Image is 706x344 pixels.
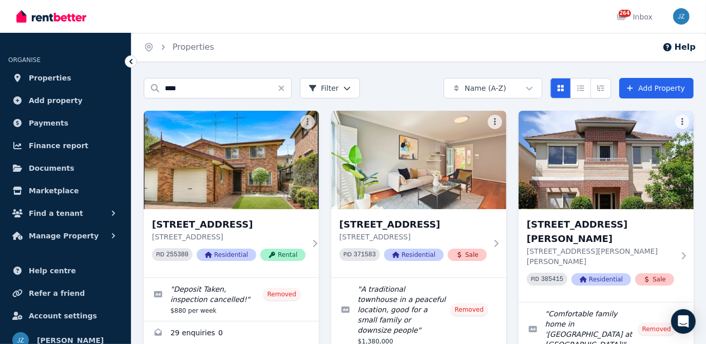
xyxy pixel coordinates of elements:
[8,226,123,246] button: Manage Property
[550,78,611,98] div: View options
[331,111,506,277] a: 4/130-132 Hampden Rd, Abbotsford[STREET_ADDRESS][STREET_ADDRESS]PID 371583ResidentialSale
[619,10,631,17] span: 264
[8,283,123,303] a: Refer a friend
[29,162,74,174] span: Documents
[519,111,694,209] img: 6 Northcott Ave, Eastwood
[527,246,674,267] p: [STREET_ADDRESS][PERSON_NAME][PERSON_NAME]
[8,68,123,88] a: Properties
[29,139,88,152] span: Finance report
[339,217,487,232] h3: [STREET_ADDRESS]
[8,158,123,178] a: Documents
[8,135,123,156] a: Finance report
[173,42,214,52] a: Properties
[635,273,674,286] span: Sale
[8,260,123,281] a: Help centre
[550,78,571,98] button: Card view
[277,78,292,98] button: Clear search
[144,111,319,209] img: 2/23 Woodgrove Avenue, Cherrybrook
[300,78,360,98] button: Filter
[354,251,376,258] code: 371583
[152,217,306,232] h3: [STREET_ADDRESS]
[590,78,611,98] button: Expanded list view
[29,185,79,197] span: Marketplace
[166,251,188,258] code: 255380
[339,232,487,242] p: [STREET_ADDRESS]
[671,309,696,334] div: Open Intercom Messenger
[571,273,631,286] span: Residential
[29,265,76,277] span: Help centre
[16,9,86,24] img: RentBetter
[662,41,696,53] button: Help
[619,78,694,98] a: Add Property
[8,56,41,64] span: ORGANISE
[444,78,542,98] button: Name (A-Z)
[29,72,71,84] span: Properties
[527,217,674,246] h3: [STREET_ADDRESS][PERSON_NAME]
[673,8,690,25] img: Jenny Zheng
[488,115,502,129] button: More options
[531,276,539,282] small: PID
[197,249,256,261] span: Residential
[8,180,123,201] a: Marketplace
[29,287,85,299] span: Refer a friend
[8,90,123,111] a: Add property
[300,115,315,129] button: More options
[260,249,306,261] span: Rental
[519,111,694,302] a: 6 Northcott Ave, Eastwood[STREET_ADDRESS][PERSON_NAME][STREET_ADDRESS][PERSON_NAME][PERSON_NAME]P...
[331,111,506,209] img: 4/130-132 Hampden Rd, Abbotsford
[8,113,123,133] a: Payments
[617,12,653,22] div: Inbox
[29,94,83,107] span: Add property
[144,278,319,321] a: Edit listing: Deposit Taken, inspection cancelled!
[152,232,306,242] p: [STREET_ADDRESS]
[541,276,563,283] code: 385415
[144,111,319,277] a: 2/23 Woodgrove Avenue, Cherrybrook[STREET_ADDRESS][STREET_ADDRESS]PID 255380ResidentialRental
[8,203,123,224] button: Find a tenant
[344,252,352,257] small: PID
[675,115,690,129] button: More options
[131,33,226,62] nav: Breadcrumb
[29,117,68,129] span: Payments
[570,78,591,98] button: Compact list view
[465,83,506,93] span: Name (A-Z)
[309,83,339,93] span: Filter
[384,249,444,261] span: Residential
[29,230,99,242] span: Manage Property
[8,306,123,326] a: Account settings
[29,207,83,219] span: Find a tenant
[448,249,487,261] span: Sale
[29,310,97,322] span: Account settings
[156,252,164,257] small: PID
